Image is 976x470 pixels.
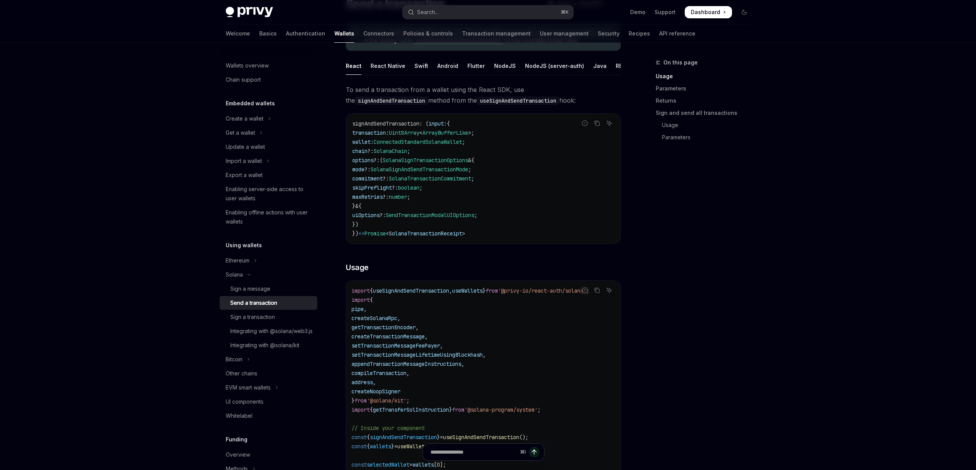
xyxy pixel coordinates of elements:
a: Update a wallet [220,140,317,154]
button: Toggle Bitcoin section [220,352,317,366]
span: , [440,342,443,349]
button: Toggle Ethereum section [220,254,317,267]
span: ; [407,193,410,200]
a: Parameters [656,82,756,95]
div: Integrating with @solana/kit [230,341,299,350]
span: transaction [352,129,386,136]
a: Send a transaction [220,296,317,310]
span: '@privy-io/react-auth/solana' [498,287,586,294]
a: Wallets [334,24,354,43]
span: } [352,397,355,404]
span: mode [352,166,364,173]
span: useWallets [452,287,483,294]
span: input [429,120,444,127]
div: Export a wallet [226,171,263,180]
span: & [468,157,471,164]
div: Search... [417,8,438,17]
span: setTransactionMessageLifetimeUsingBlockhash [352,351,483,358]
span: SendTransactionModalUIOptions [386,212,474,219]
div: Java [593,57,607,75]
button: Send message [529,447,539,457]
div: Other chains [226,369,257,378]
a: Chain support [220,73,317,87]
a: User management [540,24,589,43]
div: REST API [616,57,640,75]
a: API reference [659,24,695,43]
button: Open search [403,5,573,19]
span: ; [462,138,465,145]
span: compileTransaction [352,370,406,377]
span: chain [352,148,368,155]
span: , [364,306,367,312]
a: Support [655,8,676,16]
img: dark logo [226,7,273,18]
span: { [367,434,370,441]
span: boolean [398,184,419,191]
span: skipPreflight [352,184,392,191]
span: ; [407,148,410,155]
div: React [346,57,361,75]
span: '@solana-program/system' [464,406,538,413]
span: ?: [383,175,389,182]
span: ?: [383,193,389,200]
a: Sign a message [220,282,317,296]
div: NodeJS [494,57,516,75]
span: ; [406,397,409,404]
span: maxRetries [352,193,383,200]
button: Toggle Create a wallet section [220,112,317,126]
span: { [370,406,373,413]
span: signAndSendTransaction [352,120,419,127]
span: from [452,406,464,413]
button: Copy the contents from the code block [592,118,602,128]
a: Policies & controls [403,24,453,43]
button: Ask AI [604,118,614,128]
span: ?: [364,166,371,173]
code: signAndSendTransaction [355,97,428,105]
span: , [461,361,464,367]
span: On this page [663,58,698,67]
span: setTransactionMessageFeePayer [352,342,440,349]
a: Returns [656,95,756,107]
span: { [358,203,361,209]
span: { [370,296,373,303]
a: Enabling offline actions with user wallets [220,206,317,229]
span: createTransactionMessage [352,333,425,340]
span: Dashboard [691,8,720,16]
span: Uint8Array [389,129,419,136]
a: Integrating with @solana/kit [220,338,317,352]
button: Toggle Import a wallet section [220,154,317,168]
button: Ask AI [604,285,614,295]
span: uiOptions [352,212,380,219]
span: Usage [346,262,369,273]
span: ?: [374,157,380,164]
span: address [352,379,373,386]
a: UI components [220,395,317,409]
div: React Native [371,57,405,75]
span: ; [471,175,474,182]
span: SolanaTransactionCommitment [389,175,471,182]
span: SolanaTransactionReceipt [389,230,462,237]
span: , [416,324,419,331]
button: Copy the contents from the code block [592,285,602,295]
div: Sign a message [230,284,270,293]
span: { [471,157,474,164]
div: Solana [226,270,243,279]
span: , [483,351,486,358]
div: Chain support [226,75,261,84]
span: : ( [419,120,429,127]
span: } [352,203,355,209]
span: } [437,434,440,441]
span: createNoopSigner [352,388,400,395]
div: Bitcoin [226,355,242,364]
div: Send a transaction [230,298,277,307]
a: Connectors [363,24,394,43]
div: Import a wallet [226,156,262,166]
a: Enabling server-side access to user wallets [220,182,317,205]
span: options [352,157,374,164]
span: < [419,129,422,136]
h5: Using wallets [226,241,262,250]
span: , [397,315,400,322]
div: Android [437,57,458,75]
span: signAndSendTransaction [370,434,437,441]
a: Usage [656,119,756,131]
